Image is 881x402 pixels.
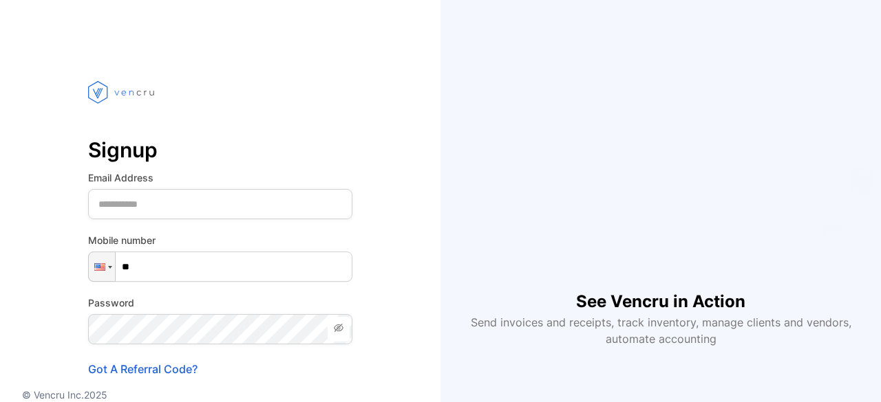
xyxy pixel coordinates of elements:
label: Mobile number [88,233,352,247]
label: Password [88,295,352,310]
img: vencru logo [88,55,157,129]
iframe: YouTube video player [485,55,837,267]
label: Email Address [88,170,352,185]
p: Send invoices and receipts, track inventory, manage clients and vendors, automate accounting [463,314,859,347]
h1: See Vencru in Action [576,267,745,314]
p: Got A Referral Code? [88,361,352,377]
p: Signup [88,133,352,166]
div: United States: + 1 [89,252,115,281]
